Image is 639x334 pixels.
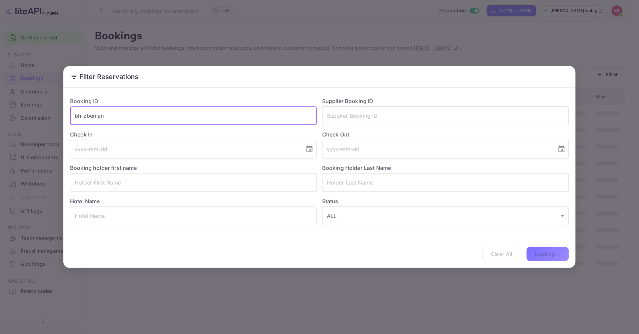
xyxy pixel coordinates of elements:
label: Supplier Booking ID [322,98,374,104]
label: Status [322,197,569,205]
h2: Filter Reservations [63,66,576,87]
label: Booking ID [70,98,99,104]
input: Hotel Name [70,207,317,225]
label: Check Out [322,130,569,138]
label: Hotel Name [70,198,100,205]
label: Booking Holder Last Name [322,164,391,171]
input: Holder Last Name [322,173,569,192]
input: Supplier Booking ID [322,106,569,125]
button: Choose date [303,142,316,156]
label: Check In [70,130,317,138]
button: Choose date [555,142,568,156]
input: Booking ID [70,106,317,125]
div: ALL [322,207,569,225]
input: yyyy-mm-dd [322,140,552,158]
input: Holder First Name [70,173,317,192]
input: yyyy-mm-dd [70,140,300,158]
label: Booking holder first name [70,164,137,171]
